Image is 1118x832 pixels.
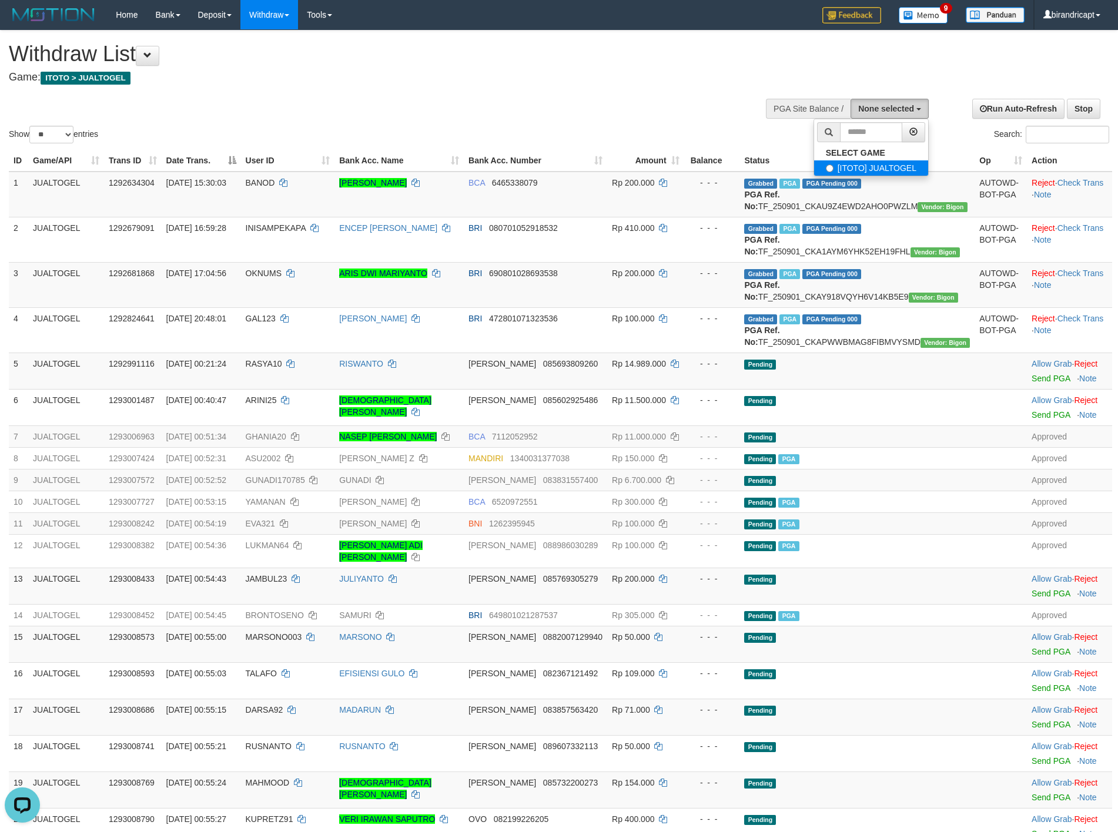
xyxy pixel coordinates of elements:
[241,150,335,172] th: User ID: activate to sort column ascending
[612,223,654,233] span: Rp 410.000
[9,72,734,83] h4: Game:
[109,314,155,323] span: 1292824641
[468,454,503,463] span: MANDIRI
[1034,326,1052,335] a: Note
[1027,491,1112,512] td: Approved
[9,491,28,512] td: 10
[9,568,28,604] td: 13
[109,632,155,642] span: 1293008573
[612,632,650,642] span: Rp 50.000
[109,269,155,278] span: 1292681868
[1032,359,1074,368] span: ·
[339,178,407,187] a: [PERSON_NAME]
[1057,314,1104,323] a: Check Trans
[543,395,598,405] span: Copy 085602925486 to clipboard
[166,314,226,323] span: [DATE] 20:48:01
[739,307,975,353] td: TF_250901_CKAPWWBMAG8FIBMVYSMD
[1032,669,1072,678] a: Allow Grab
[334,150,464,172] th: Bank Acc. Name: activate to sort column ascending
[1032,269,1055,278] a: Reject
[744,314,777,324] span: Grabbed
[966,7,1025,23] img: panduan.png
[689,313,735,324] div: - - -
[166,359,226,368] span: [DATE] 00:21:24
[1027,447,1112,469] td: Approved
[612,359,666,368] span: Rp 14.989.000
[109,178,155,187] span: 1292634304
[689,496,735,508] div: - - -
[1079,410,1097,420] a: Note
[1032,178,1055,187] a: Reject
[689,518,735,529] div: - - -
[166,432,226,441] span: [DATE] 00:51:34
[468,359,536,368] span: [PERSON_NAME]
[689,573,735,585] div: - - -
[1074,669,1097,678] a: Reject
[28,626,104,662] td: JUALTOGEL
[9,126,98,143] label: Show entries
[468,269,482,278] span: BRI
[9,512,28,534] td: 11
[802,179,861,189] span: PGA Pending
[779,269,800,279] span: Marked by biranggota2
[1034,235,1052,244] a: Note
[778,541,799,551] span: Marked by biranggota1
[612,395,666,405] span: Rp 11.500.000
[109,497,155,506] span: 1293007727
[246,574,287,583] span: JAMBUL23
[29,126,73,143] select: Showentries
[246,395,277,405] span: ARINI25
[975,217,1027,262] td: AUTOWD-BOT-PGA
[612,314,654,323] span: Rp 100.000
[689,431,735,442] div: - - -
[468,432,485,441] span: BCA
[489,610,558,620] span: Copy 649801021287537 to clipboard
[1032,589,1070,598] a: Send PGA
[689,539,735,551] div: - - -
[28,172,104,217] td: JUALTOGEL
[339,497,407,506] a: [PERSON_NAME]
[739,217,975,262] td: TF_250901_CKA1AYM6YHK52EH19FHL
[1032,778,1072,787] a: Allow Grab
[246,497,286,506] span: YAMANAN
[339,669,404,678] a: EFISIENSI GULO
[28,262,104,307] td: JUALTOGEL
[1032,359,1072,368] a: Allow Grab
[28,469,104,491] td: JUALTOGEL
[468,574,536,583] span: [PERSON_NAME]
[612,269,654,278] span: Rp 200.000
[1034,190,1052,199] a: Note
[689,222,735,234] div: - - -
[339,269,427,278] a: ARIS DWI MARIYANTO
[744,224,777,234] span: Grabbed
[1074,742,1097,751] a: Reject
[744,498,776,508] span: Pending
[166,178,226,187] span: [DATE] 15:30:03
[744,575,776,585] span: Pending
[1032,395,1074,405] span: ·
[920,338,970,348] span: Vendor URL: https://checkout31.1velocity.biz
[744,454,776,464] span: Pending
[543,475,598,485] span: Copy 083831557400 to clipboard
[1032,647,1070,656] a: Send PGA
[28,307,104,353] td: JUALTOGEL
[9,262,28,307] td: 3
[1057,178,1104,187] a: Check Trans
[28,534,104,568] td: JUALTOGEL
[1027,469,1112,491] td: Approved
[543,359,598,368] span: Copy 085693809260 to clipboard
[689,267,735,279] div: - - -
[744,633,776,643] span: Pending
[28,568,104,604] td: JUALTOGEL
[1079,720,1097,729] a: Note
[744,179,777,189] span: Grabbed
[339,632,381,642] a: MARSONO
[822,7,881,24] img: Feedback.jpg
[339,314,407,323] a: [PERSON_NAME]
[739,172,975,217] td: TF_250901_CKAU9Z4EWD2AHO0PWZLM
[162,150,241,172] th: Date Trans.: activate to sort column descending
[339,359,383,368] a: RISWANTO
[814,160,928,176] label: [ITOTO] JUALTOGEL
[9,447,28,469] td: 8
[468,475,536,485] span: [PERSON_NAME]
